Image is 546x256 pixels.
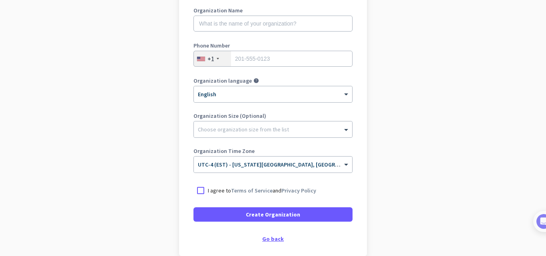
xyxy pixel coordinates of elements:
[246,210,300,218] span: Create Organization
[193,78,252,83] label: Organization language
[231,187,273,194] a: Terms of Service
[193,236,353,242] div: Go back
[193,16,353,32] input: What is the name of your organization?
[193,51,353,67] input: 201-555-0123
[193,207,353,222] button: Create Organization
[193,148,353,154] label: Organization Time Zone
[193,113,353,119] label: Organization Size (Optional)
[281,187,316,194] a: Privacy Policy
[208,187,316,194] p: I agree to and
[193,43,353,48] label: Phone Number
[193,8,353,13] label: Organization Name
[253,78,259,83] i: help
[207,55,214,63] div: +1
